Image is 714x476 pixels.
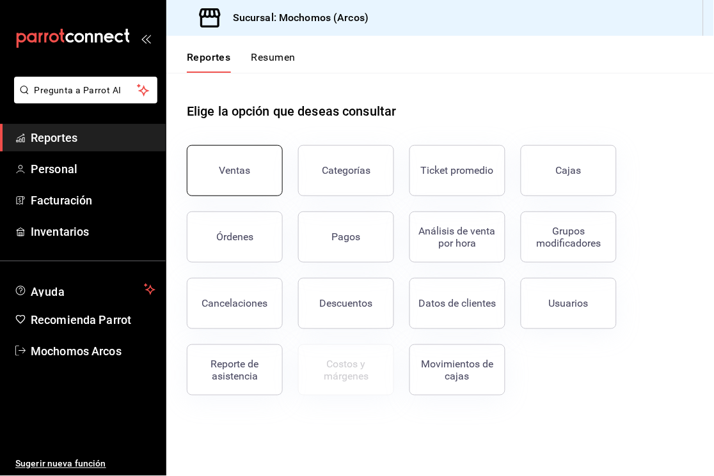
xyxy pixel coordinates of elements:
span: Mochomos Arcos [31,342,155,360]
button: Reportes [187,51,231,73]
div: Ticket promedio [421,164,494,176]
h1: Elige la opción que deseas consultar [187,102,397,121]
button: Órdenes [187,211,283,263]
span: Ayuda [31,282,139,297]
div: Datos de clientes [419,297,496,309]
div: Usuarios [549,297,589,309]
div: Análisis de venta por hora [418,225,497,249]
button: Ventas [187,145,283,196]
button: Datos de clientes [409,278,505,329]
button: Grupos modificadores [521,211,617,263]
button: Resumen [251,51,296,73]
div: Reporte de asistencia [195,358,274,382]
button: Ticket promedio [409,145,505,196]
a: Pregunta a Parrot AI [9,93,157,106]
button: Categorías [298,145,394,196]
div: Movimientos de cajas [418,358,497,382]
button: Análisis de venta por hora [409,211,505,263]
button: Descuentos [298,278,394,329]
button: Usuarios [521,278,617,329]
div: Pagos [332,231,361,243]
div: Categorías [322,164,370,176]
div: Cajas [556,164,582,176]
span: Facturación [31,192,155,209]
h3: Sucursal: Mochomos (Arcos) [223,10,369,26]
div: Órdenes [216,231,253,243]
div: Cancelaciones [202,297,268,309]
span: Sugerir nueva función [15,457,155,471]
button: Pregunta a Parrot AI [14,77,157,104]
div: Descuentos [320,297,373,309]
div: Grupos modificadores [529,225,608,249]
span: Recomienda Parrot [31,311,155,328]
button: Reporte de asistencia [187,344,283,395]
span: Pregunta a Parrot AI [35,84,138,97]
button: Pagos [298,211,394,263]
button: Contrata inventarios para ver este reporte [298,344,394,395]
div: Costos y márgenes [306,358,386,382]
button: open_drawer_menu [141,33,151,43]
button: Cancelaciones [187,278,283,329]
button: Cajas [521,145,617,196]
div: navigation tabs [187,51,296,73]
span: Inventarios [31,223,155,240]
span: Reportes [31,129,155,146]
span: Personal [31,160,155,178]
button: Movimientos de cajas [409,344,505,395]
div: Ventas [219,164,251,176]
